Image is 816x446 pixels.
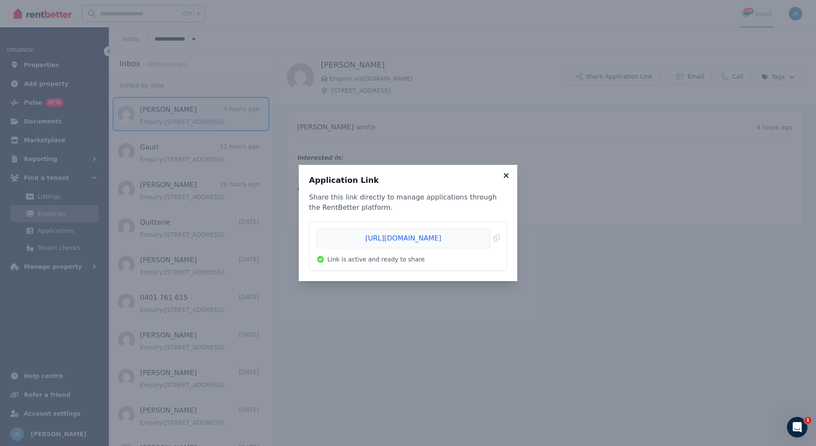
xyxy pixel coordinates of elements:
[316,229,500,248] button: [URL][DOMAIN_NAME]
[309,175,507,185] h3: Application Link
[787,417,807,437] iframe: Intercom live chat
[309,192,507,213] p: Share this link directly to manage applications through the RentBetter platform.
[327,255,425,264] span: Link is active and ready to share
[804,417,811,424] span: 1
